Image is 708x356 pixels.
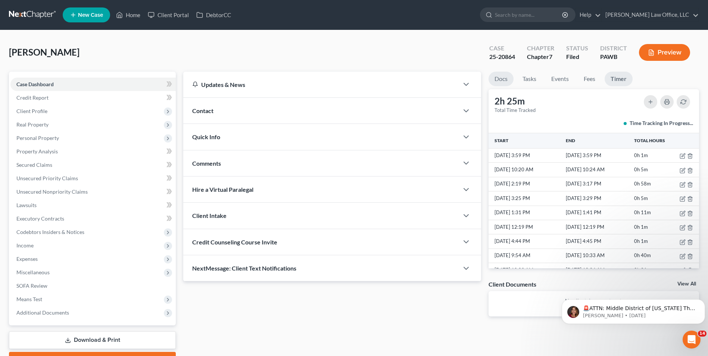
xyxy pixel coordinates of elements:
span: Credit Report [16,94,49,101]
td: [DATE] 3:59 PM [489,148,564,162]
span: 0h 58m [634,181,651,187]
span: Unsecured Nonpriority Claims [16,188,88,195]
span: New Case [78,12,103,18]
p: No client documents yet. [495,297,693,305]
td: [DATE] 10:24 AM [564,163,633,177]
div: 25-20864 [489,53,515,61]
td: [DATE] 10:20 AM [489,163,564,177]
div: Total Time Tracked [495,107,536,113]
div: Chapter [527,53,554,61]
span: 0h 5m [634,195,648,201]
div: District [600,44,627,53]
span: 0h 1m [634,238,648,244]
a: Fees [578,72,602,86]
a: Timer [605,72,633,86]
span: [PERSON_NAME] [9,47,79,57]
iframe: Intercom live chat [683,331,701,349]
div: Filed [566,53,588,61]
th: Total Hours [633,133,699,148]
span: Lawsuits [16,202,37,208]
a: Case Dashboard [10,78,176,91]
iframe: Intercom notifications message [559,284,708,336]
td: [DATE] 10:33 AM [564,249,633,263]
span: Miscellaneous [16,269,50,275]
a: Events [545,72,575,86]
a: Executory Contracts [10,212,176,225]
span: Secured Claims [16,162,52,168]
span: 14 [698,331,707,337]
td: [DATE] 1:31 PM [489,206,564,220]
td: [DATE] 2:19 PM [489,177,564,191]
td: [DATE] 4:44 PM [489,234,564,249]
a: SOFA Review [10,279,176,293]
span: Comments [192,160,221,167]
button: Preview [639,44,690,61]
td: [DATE] 4:45 PM [564,234,633,249]
span: 0h 5m [634,166,648,172]
a: Help [576,8,601,22]
a: View All [677,281,696,287]
span: Client Intake [192,212,227,219]
input: Search by name... [495,8,563,22]
div: Updates & News [192,81,450,88]
span: 0h 1m [634,224,648,230]
a: Home [112,8,144,22]
a: Secured Claims [10,158,176,172]
td: [DATE] 10:03 AM [489,263,564,277]
span: Real Property [16,121,49,128]
div: Time Tracking In Progress... [624,119,693,127]
a: Unsecured Priority Claims [10,172,176,185]
div: Chapter [527,44,554,53]
a: [PERSON_NAME] Law Office, LLC [602,8,699,22]
span: Credit Counseling Course Invite [192,238,277,246]
th: Start [489,133,564,148]
td: [DATE] 1:41 PM [564,206,633,220]
span: Hire a Virtual Paralegal [192,186,253,193]
a: Tasks [517,72,542,86]
span: Expenses [16,256,38,262]
span: 0h 11m [634,209,651,215]
td: [DATE] 3:17 PM [564,177,633,191]
span: 0h 1m [634,152,648,158]
span: Contact [192,107,213,114]
span: Additional Documents [16,309,69,316]
span: 0h 40m [634,252,651,258]
th: End [564,133,633,148]
span: Client Profile [16,108,47,114]
a: Unsecured Nonpriority Claims [10,185,176,199]
span: Income [16,242,34,249]
div: Status [566,44,588,53]
span: Executory Contracts [16,215,64,222]
div: Case [489,44,515,53]
span: Codebtors Insiders & Notices [16,229,84,235]
span: Unsecured Priority Claims [16,175,78,181]
span: Personal Property [16,135,59,141]
td: [DATE] 10:24 AM [564,263,633,277]
span: 0h 21m [634,267,651,273]
span: Means Test [16,296,42,302]
td: [DATE] 3:29 PM [564,191,633,206]
span: Property Analysis [16,148,58,154]
span: NextMessage: Client Text Notifications [192,265,296,272]
a: Client Portal [144,8,193,22]
a: Download & Print [9,331,176,349]
span: Case Dashboard [16,81,54,87]
div: PAWB [600,53,627,61]
td: [DATE] 3:59 PM [564,148,633,162]
a: DebtorCC [193,8,235,22]
a: Docs [489,72,514,86]
div: Client Documents [489,280,536,288]
span: 7 [549,53,552,60]
td: [DATE] 9:54 AM [489,249,564,263]
div: 2h 25m [495,95,536,107]
td: [DATE] 3:25 PM [489,191,564,206]
a: Credit Report [10,91,176,104]
span: SOFA Review [16,282,47,289]
td: [DATE] 12:19 PM [564,220,633,234]
td: [DATE] 12:19 PM [489,220,564,234]
a: Lawsuits [10,199,176,212]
